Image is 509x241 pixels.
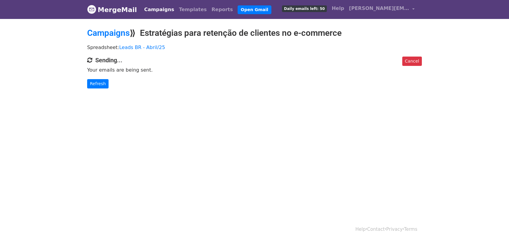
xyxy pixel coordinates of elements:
[87,5,96,14] img: MergeMail logo
[209,4,236,16] a: Reports
[142,4,176,16] a: Campaigns
[87,28,422,38] h2: ⟫ Estratégias para retenção de clientes no e-commerce
[87,79,109,88] a: Refresh
[87,28,130,38] a: Campaigns
[386,227,403,232] a: Privacy
[87,57,422,64] h4: Sending...
[87,3,137,16] a: MergeMail
[280,2,329,14] a: Daily emails left: 50
[238,5,271,14] a: Open Gmail
[367,227,385,232] a: Contact
[282,5,327,12] span: Daily emails left: 50
[176,4,209,16] a: Templates
[404,227,417,232] a: Terms
[402,57,422,66] a: Cancel
[356,227,366,232] a: Help
[349,5,409,12] span: [PERSON_NAME][EMAIL_ADDRESS][DOMAIN_NAME]
[119,45,165,50] a: Leads BR - Abril/25
[87,67,422,73] p: Your emails are being sent.
[87,44,422,51] p: Spreadsheet:
[346,2,417,17] a: [PERSON_NAME][EMAIL_ADDRESS][DOMAIN_NAME]
[329,2,346,14] a: Help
